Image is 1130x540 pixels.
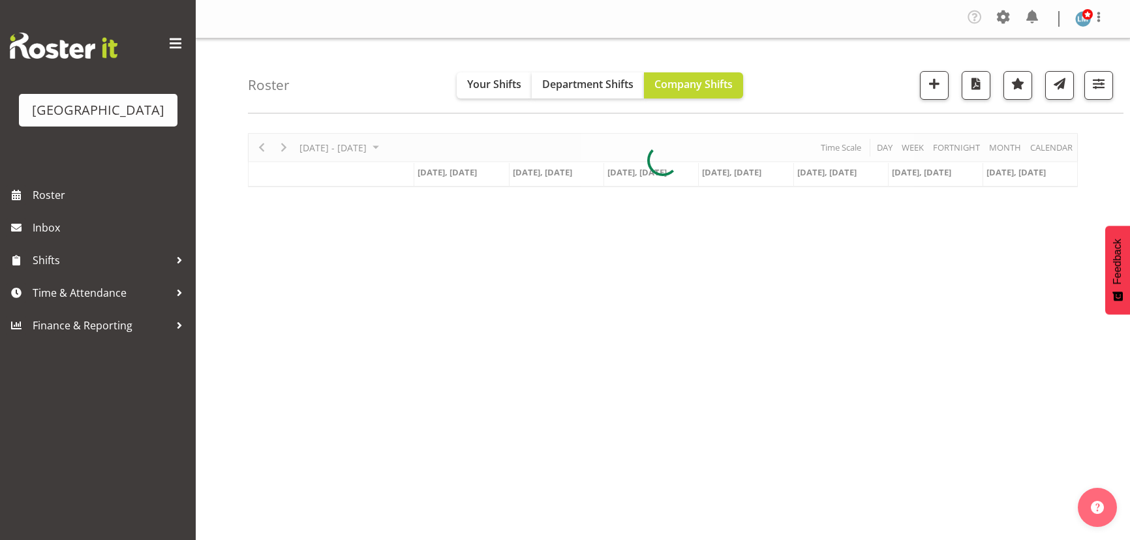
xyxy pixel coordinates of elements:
[532,72,644,98] button: Department Shifts
[467,77,521,91] span: Your Shifts
[10,33,117,59] img: Rosterit website logo
[1045,71,1074,100] button: Send a list of all shifts for the selected filtered period to all rostered employees.
[457,72,532,98] button: Your Shifts
[962,71,990,100] button: Download a PDF of the roster according to the set date range.
[33,283,170,303] span: Time & Attendance
[644,72,743,98] button: Company Shifts
[1105,226,1130,314] button: Feedback - Show survey
[33,316,170,335] span: Finance & Reporting
[542,77,634,91] span: Department Shifts
[32,100,164,120] div: [GEOGRAPHIC_DATA]
[33,185,189,205] span: Roster
[33,218,189,237] span: Inbox
[654,77,733,91] span: Company Shifts
[1112,239,1123,284] span: Feedback
[1003,71,1032,100] button: Highlight an important date within the roster.
[33,250,170,270] span: Shifts
[1075,11,1091,27] img: lesley-mckenzie127.jpg
[1091,501,1104,514] img: help-xxl-2.png
[920,71,949,100] button: Add a new shift
[1084,71,1113,100] button: Filter Shifts
[248,78,290,93] h4: Roster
